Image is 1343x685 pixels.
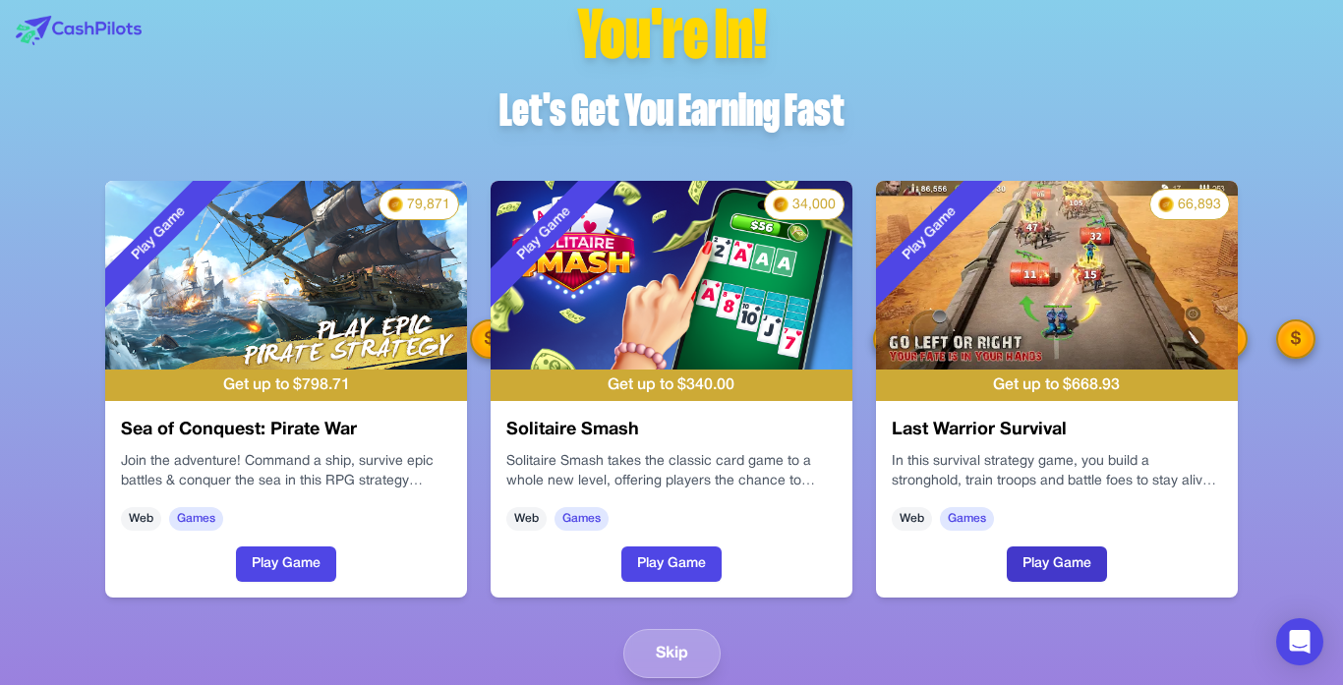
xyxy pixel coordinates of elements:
[506,417,837,444] h3: Solitaire Smash
[506,507,547,531] span: Web
[121,452,451,491] p: Join the adventure! Command a ship, survive epic battles & conquer the sea in this RPG strategy g...
[77,151,242,316] div: Play Game
[506,452,837,491] p: Solitaire Smash takes the classic card game to a whole new level, offering players the chance to ...
[105,370,467,401] div: Get up to $ 798.71
[792,196,836,215] span: 34,000
[1158,197,1174,212] img: PMs
[499,86,845,134] div: Let's Get You Earning Fast
[407,196,450,215] span: 79,871
[169,507,223,531] span: Games
[892,452,1222,491] p: In this survival strategy game, you build a stronghold, train troops and battle foes to stay aliv...
[1276,618,1323,665] div: Open Intercom Messenger
[121,417,451,444] h3: Sea of Conquest: Pirate War
[940,507,994,531] span: Games
[892,507,932,531] span: Web
[16,16,142,45] img: CashPilots Logo
[236,546,336,582] button: Play Game
[462,151,627,316] div: Play Game
[773,197,788,212] img: PMs
[876,370,1238,401] div: Get up to $ 668.93
[506,452,837,491] div: Win real money in exciting multiplayer [DOMAIN_NAME] in a secure, fair, and ad-free gaming enviro...
[387,197,403,212] img: PMs
[1007,546,1107,582] button: Play Game
[892,417,1222,444] h3: Last Warrior Survival
[121,507,161,531] span: Web
[1178,196,1221,215] span: 66,893
[621,546,722,582] button: Play Game
[623,629,721,678] button: Skip
[491,370,852,401] div: Get up to $ 340.00
[847,151,1013,316] div: Play Game
[555,507,609,531] span: Games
